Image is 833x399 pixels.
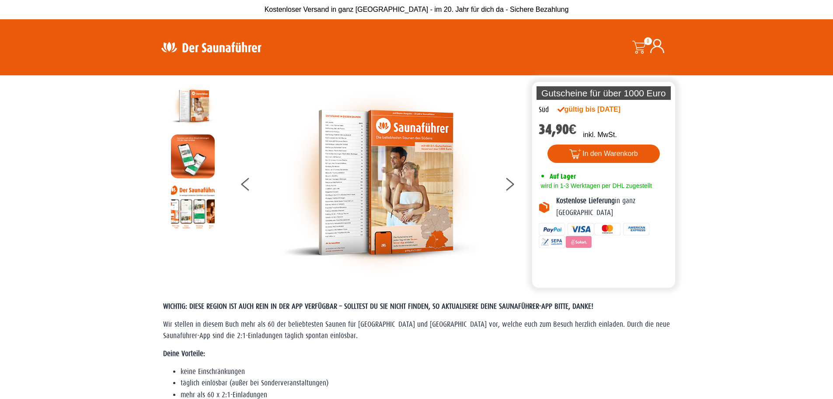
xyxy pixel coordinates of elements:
span: WICHTIG: DIESE REGION IST AUCH REIN IN DER APP VERFÜGBAR – SOLLTEST DU SIE NICHT FINDEN, SO AKTUA... [163,302,593,311]
span: 0 [644,37,652,45]
img: MAQUETTE-iPhone_régional [171,134,215,178]
img: Instructions7tn [171,185,215,229]
bdi: 34,90 [539,121,577,138]
p: Gutscheine für über 1000 Euro [537,86,671,100]
span: wird in 1-3 Werktagen per DHL zugestellt [539,182,652,189]
p: in ganz [GEOGRAPHIC_DATA] [556,195,669,219]
span: Auf Lager [550,172,576,180]
img: le-guide-du-sauna-2025-sud [171,84,215,128]
button: In den Warenkorb [547,145,660,163]
strong: Deine Vorteile: [163,350,205,358]
img: le-guide-du-sauna-2025-sud [282,84,479,281]
p: inkl. MwSt. [583,130,617,140]
span: Kostenloser Versand in ganz [GEOGRAPHIC_DATA] - im 20. Jahr für dich da - Sichere Bezahlung [265,6,569,13]
div: gültig bis [DATE] [558,104,640,115]
span: Wir stellen in diesem Buch mehr als 60 der beliebtesten Saunen für [GEOGRAPHIC_DATA] und [GEOGRAP... [163,320,670,340]
span: € [569,121,577,138]
li: täglich einlösbar (außer bei Sonderveranstaltungen) [181,378,670,389]
li: keine Einschränkungen [181,366,670,378]
b: Kostenlose Lieferung [556,197,615,205]
div: Süd [539,104,549,116]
